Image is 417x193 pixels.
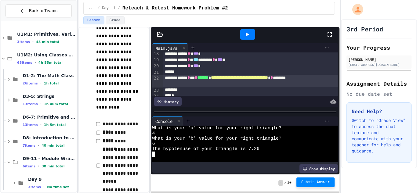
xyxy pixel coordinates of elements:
button: Lesson [83,16,104,24]
p: Switch to "Grade View" to access the chat feature and communicate with your teacher for help and ... [352,117,406,154]
div: Main.java [152,43,188,52]
h2: Your Progress [346,43,412,52]
span: • [40,102,42,106]
span: The hypotenuse of your triangle is 7.26 [152,146,259,152]
span: • [35,60,36,65]
span: / [97,6,100,11]
div: [EMAIL_ADDRESS][DOMAIN_NAME] [348,63,410,67]
span: U1M1: Primitives, Variables, Basic I/O [17,31,75,37]
button: Submit Answer [296,177,335,187]
span: Reteach & Retest Homework Problem #2 [122,5,228,12]
div: Show display [299,164,338,173]
span: D9-11 - Module Wrap Up [23,156,75,161]
div: Main.java [152,45,180,51]
button: Back to Teams [5,4,72,17]
span: 1h 5m total [44,123,66,127]
span: 4h 55m total [38,61,63,65]
span: 45 min total [36,40,59,44]
span: No time set [47,185,69,189]
span: 65 items [17,61,32,65]
span: • [40,81,42,86]
div: [PERSON_NAME] [348,57,410,62]
span: 3 items [17,40,30,44]
div: 18 [152,51,160,57]
span: • [32,39,34,44]
span: U1M2: Using Classes and Objects [17,52,75,58]
span: 4 [152,131,155,136]
span: - [278,180,283,186]
span: D6-7: Primitive and Object Types [23,114,75,120]
div: 23 [152,88,160,94]
span: D8: Introduction to Algorithms [23,135,75,141]
h3: Need Help? [352,108,406,115]
h2: Assignment Details [346,79,412,88]
div: Console [152,118,176,124]
span: 6 items [23,164,35,168]
span: 1h 40m total [44,102,68,106]
span: 10 [287,180,291,185]
span: • [38,143,39,148]
div: History [154,97,182,106]
span: 40 min total [42,144,64,148]
div: No due date set [346,90,412,98]
span: 6 [152,141,155,146]
span: What is your 'a' value for your right triangle? [152,126,281,131]
span: • [43,184,45,189]
span: / [284,180,286,185]
span: Back to Teams [29,8,57,14]
span: 3 items [28,185,41,189]
span: 13 items [23,102,38,106]
span: Submit Answer [301,180,330,185]
div: 21 [152,70,160,76]
span: • [38,164,39,169]
span: D1-2: The Math Class [23,73,75,78]
div: My Account [346,2,365,16]
span: What is your 'b' value for your right triangle? [152,136,281,141]
div: 24 [152,93,160,99]
div: 19 [152,57,160,63]
span: 1h total [44,81,59,85]
span: • [40,122,42,127]
span: 30 min total [42,164,64,168]
span: 26 items [23,81,38,85]
span: / [118,6,120,11]
div: Console [152,116,183,126]
span: Day 11 [102,6,115,11]
span: 7 items [23,144,35,148]
h1: 3rd Period [346,25,383,33]
span: Day 9 [28,177,75,182]
span: ... [89,6,95,11]
div: 20 [152,63,160,69]
div: 22 [152,75,160,88]
span: 13 items [23,123,38,127]
span: D3-5: Strings [23,94,75,99]
button: Grade [106,16,125,24]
